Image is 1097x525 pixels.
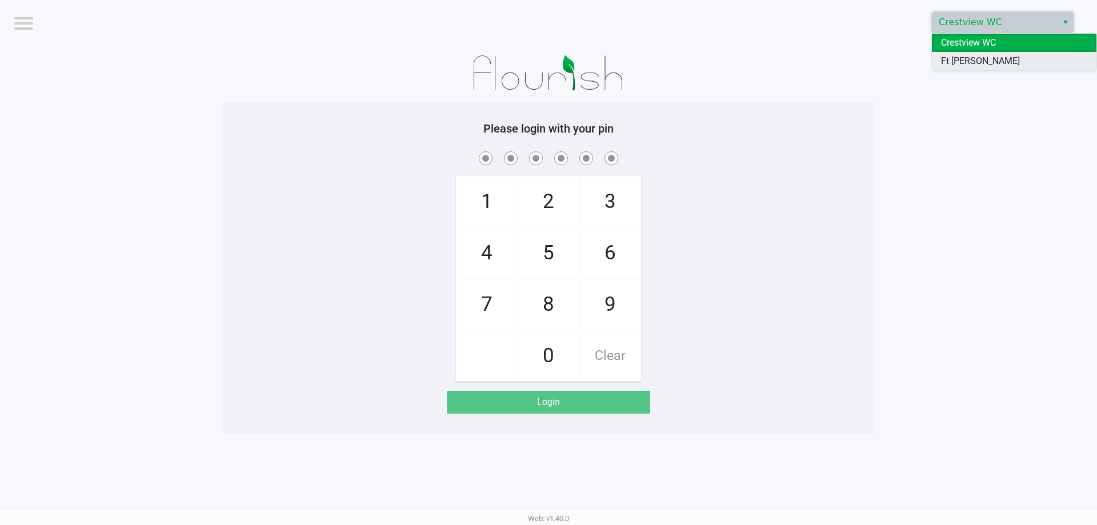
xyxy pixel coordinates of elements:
span: 5 [518,228,579,278]
span: 6 [580,228,640,278]
span: 2 [518,177,579,227]
span: 1 [457,177,517,227]
span: 9 [580,279,640,330]
span: Clear [580,331,640,381]
span: 3 [580,177,640,227]
button: Select [1057,12,1074,33]
span: Web: v1.40.0 [528,514,569,523]
span: 4 [457,228,517,278]
span: 7 [457,279,517,330]
span: 0 [518,331,579,381]
span: Crestview WC [941,36,996,50]
h5: Please login with your pin [231,122,866,135]
span: Ft [PERSON_NAME][GEOGRAPHIC_DATA] [941,54,1087,82]
span: 8 [518,279,579,330]
span: Crestview WC [939,15,1050,29]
